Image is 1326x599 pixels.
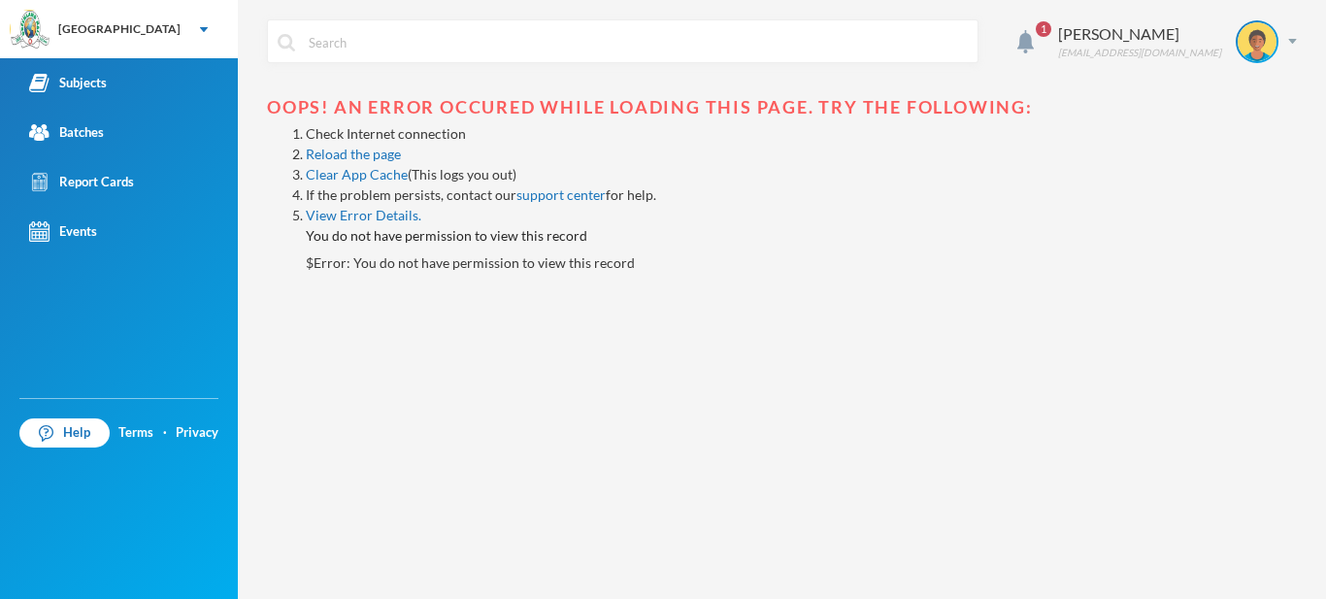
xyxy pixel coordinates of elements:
li: If the problem persists, contact our for help. [306,184,1297,205]
h4: You do not have permission to view this record [306,225,1297,246]
a: Privacy [176,423,218,443]
p: $ Error: You do not have permission to view this record [306,252,1297,273]
a: Help [19,418,110,448]
div: [GEOGRAPHIC_DATA] [58,20,181,38]
img: logo [11,11,50,50]
a: support center [516,186,606,203]
img: search [278,34,295,51]
a: Clear App Cache [306,166,408,183]
input: Search [307,20,968,64]
li: Check Internet connection [306,123,1297,144]
a: Terms [118,423,153,443]
img: STUDENT [1238,22,1276,61]
div: Subjects [29,73,107,93]
li: (This logs you out) [306,164,1297,184]
a: View Error Details. [306,207,421,223]
div: [EMAIL_ADDRESS][DOMAIN_NAME] [1058,46,1221,60]
div: Report Cards [29,172,134,192]
div: Events [29,221,97,242]
div: · [163,423,167,443]
div: Batches [29,122,104,143]
div: [PERSON_NAME] [1058,22,1221,46]
span: 1 [1036,21,1051,37]
div: Oops! An error occured while loading this page. Try the following: [267,92,1297,123]
a: Reload the page [306,146,401,162]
